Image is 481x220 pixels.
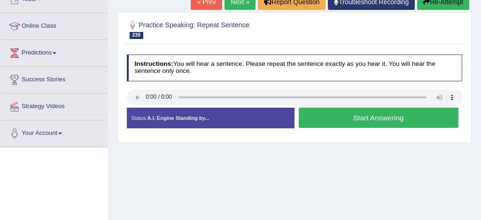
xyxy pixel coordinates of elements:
span: 239 [130,32,143,39]
strong: A.I. Engine Standing by... [147,115,209,121]
a: Online Class [0,13,108,37]
h4: You will hear a sentence. Please repeat the sentence exactly as you hear it. You will hear the se... [127,55,463,81]
div: Status: [127,108,295,128]
a: Success Stories [0,67,108,90]
button: Start Answering [299,108,458,128]
a: Strategy Videos [0,94,108,117]
h2: Practice Speaking: Repeat Sentence [127,19,335,39]
b: Instructions: [134,60,173,67]
a: Predictions [0,40,108,63]
a: Your Account [0,120,108,144]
